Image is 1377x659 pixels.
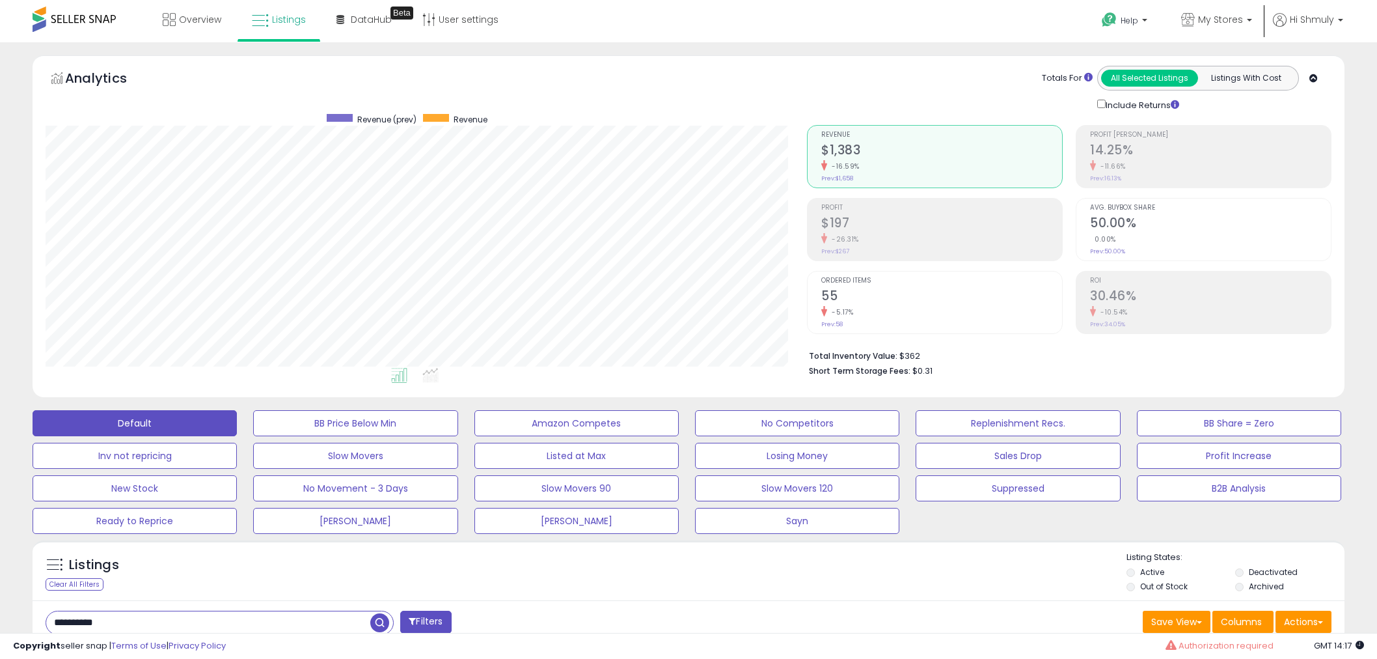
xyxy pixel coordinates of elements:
span: My Stores [1198,13,1243,26]
span: Profit [821,204,1062,212]
div: Clear All Filters [46,578,103,591]
button: Columns [1212,611,1274,633]
button: Default [33,410,237,436]
small: Prev: 16.13% [1090,175,1121,182]
button: Suppressed [916,475,1120,501]
span: Overview [179,13,221,26]
button: Inv not repricing [33,443,237,469]
button: Replenishment Recs. [916,410,1120,436]
strong: Copyright [13,639,61,652]
h5: Analytics [65,69,152,91]
button: Listed at Max [474,443,679,469]
a: Terms of Use [111,639,167,652]
button: [PERSON_NAME] [474,508,679,534]
h2: 30.46% [1090,288,1331,306]
small: Prev: 58 [821,320,843,328]
button: New Stock [33,475,237,501]
span: Hi Shmuly [1290,13,1334,26]
span: Revenue [821,132,1062,139]
b: Total Inventory Value: [809,350,897,361]
li: $362 [809,347,1322,363]
span: Revenue (prev) [357,114,416,125]
small: -26.31% [827,234,859,244]
p: Listing States: [1126,552,1344,564]
label: Active [1140,567,1164,578]
label: Archived [1249,581,1284,592]
button: [PERSON_NAME] [253,508,457,534]
button: Slow Movers [253,443,457,469]
button: Save View [1143,611,1210,633]
span: Help [1121,15,1138,26]
label: Out of Stock [1140,581,1188,592]
span: ROI [1090,277,1331,285]
button: Amazon Competes [474,410,679,436]
button: BB Price Below Min [253,410,457,436]
span: Revenue [454,114,487,125]
span: DataHub [351,13,392,26]
h5: Listings [69,556,119,574]
button: B2B Analysis [1137,475,1341,501]
button: Filters [400,611,451,634]
button: Ready to Reprice [33,508,237,534]
button: Slow Movers 90 [474,475,679,501]
span: Avg. Buybox Share [1090,204,1331,212]
a: Hi Shmuly [1273,13,1343,42]
span: Profit [PERSON_NAME] [1090,132,1331,139]
button: Profit Increase [1137,443,1341,469]
b: Short Term Storage Fees: [809,365,910,376]
span: Listings [272,13,306,26]
span: Authorization required [1179,639,1274,652]
small: 0.00% [1090,234,1116,244]
h2: 14.25% [1090,143,1331,160]
div: Tooltip anchor [390,7,413,20]
button: Actions [1275,611,1331,633]
small: -10.54% [1096,307,1128,317]
button: BB Share = Zero [1137,410,1341,436]
small: -11.66% [1096,161,1126,171]
div: Include Returns [1087,97,1195,112]
i: Get Help [1101,12,1117,28]
h2: 55 [821,288,1062,306]
span: 2025-08-13 14:17 GMT [1314,639,1364,652]
small: -5.17% [827,307,853,317]
button: Losing Money [695,443,899,469]
label: Deactivated [1249,567,1298,578]
h2: 50.00% [1090,216,1331,233]
button: No Competitors [695,410,899,436]
small: -16.59% [827,161,860,171]
a: Privacy Policy [169,639,226,652]
button: All Selected Listings [1101,70,1198,87]
button: Sales Drop [916,443,1120,469]
small: Prev: 50.00% [1090,247,1125,255]
h2: $197 [821,216,1062,233]
h2: $1,383 [821,143,1062,160]
span: $0.31 [912,365,933,377]
div: Totals For [1042,72,1093,85]
a: Help [1091,2,1160,42]
button: Slow Movers 120 [695,475,899,501]
small: Prev: $267 [821,247,849,255]
small: Prev: $1,658 [821,175,853,182]
span: Columns [1221,615,1262,628]
button: Sayn [695,508,899,534]
div: seller snap | | [13,640,226,652]
span: Ordered Items [821,277,1062,285]
small: Prev: 34.05% [1090,320,1125,328]
button: No Movement - 3 Days [253,475,457,501]
button: Listings With Cost [1197,70,1294,87]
